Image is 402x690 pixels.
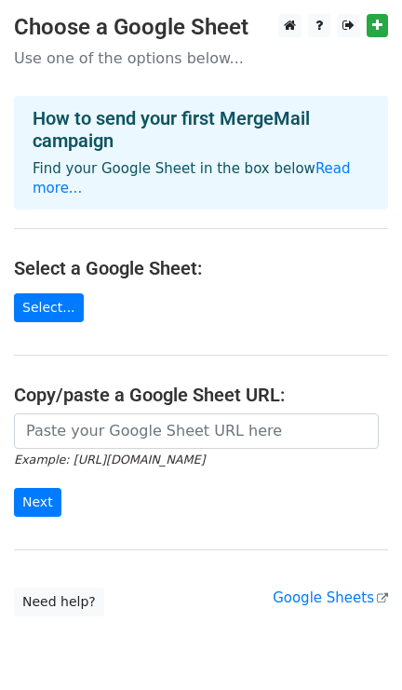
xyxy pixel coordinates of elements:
input: Next [14,488,61,517]
p: Find your Google Sheet in the box below [33,159,369,198]
a: Need help? [14,588,104,616]
small: Example: [URL][DOMAIN_NAME] [14,453,205,467]
h4: Copy/paste a Google Sheet URL: [14,384,388,406]
iframe: Chat Widget [309,601,402,690]
p: Use one of the options below... [14,48,388,68]
a: Read more... [33,160,351,196]
a: Select... [14,293,84,322]
h4: How to send your first MergeMail campaign [33,107,369,152]
h3: Choose a Google Sheet [14,14,388,41]
input: Paste your Google Sheet URL here [14,413,379,449]
h4: Select a Google Sheet: [14,257,388,279]
a: Google Sheets [273,589,388,606]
